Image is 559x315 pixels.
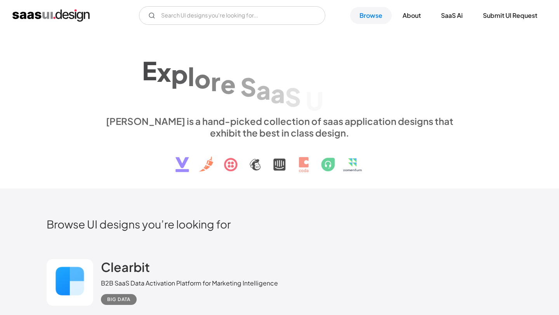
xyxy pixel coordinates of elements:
img: text, icon, saas logo [162,138,397,179]
div: e [220,69,236,99]
div: Big Data [107,295,130,304]
div: B2B SaaS Data Activation Platform for Marketing Intelligence [101,279,278,288]
div: x [157,57,171,87]
div: l [188,61,194,91]
form: Email Form [139,6,325,25]
h2: Clearbit [101,259,150,275]
div: S [285,82,301,112]
div: r [211,66,220,96]
a: About [393,7,430,24]
h2: Browse UI designs you’re looking for [47,217,512,231]
a: home [12,9,90,22]
a: Clearbit [101,259,150,279]
div: [PERSON_NAME] is a hand-picked collection of saas application designs that exhibit the best in cl... [101,115,458,138]
a: SaaS Ai [432,7,472,24]
h1: Explore SaaS UI design patterns & interactions. [101,48,458,108]
div: E [142,55,157,85]
div: p [171,59,188,89]
div: S [240,72,256,102]
div: a [271,78,285,108]
input: Search UI designs you're looking for... [139,6,325,25]
a: Submit UI Request [474,7,547,24]
div: U [306,85,323,115]
a: Browse [350,7,392,24]
div: o [194,64,211,93]
div: a [256,75,271,105]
